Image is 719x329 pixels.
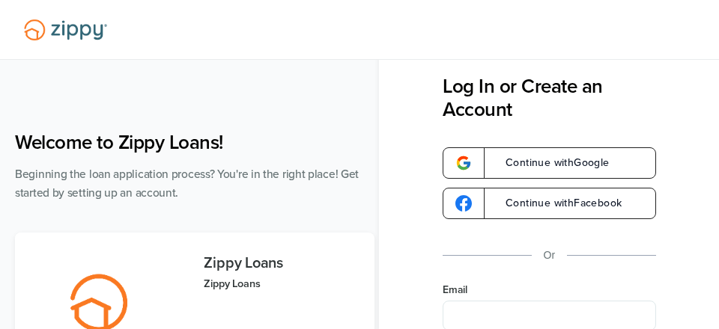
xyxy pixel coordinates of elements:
[455,155,472,171] img: google-logo
[204,255,359,271] h3: Zippy Loans
[15,131,374,154] h1: Welcome to Zippy Loans!
[204,275,359,292] p: Zippy Loans
[15,167,359,200] span: Beginning the loan application process? You're in the right place! Get started by setting up an a...
[443,188,656,219] a: google-logoContinue withFacebook
[491,198,622,209] span: Continue with Facebook
[544,246,556,265] p: Or
[15,13,116,47] img: Lender Logo
[491,158,610,168] span: Continue with Google
[443,75,656,121] h3: Log In or Create an Account
[443,283,656,298] label: Email
[443,147,656,179] a: google-logoContinue withGoogle
[455,195,472,212] img: google-logo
